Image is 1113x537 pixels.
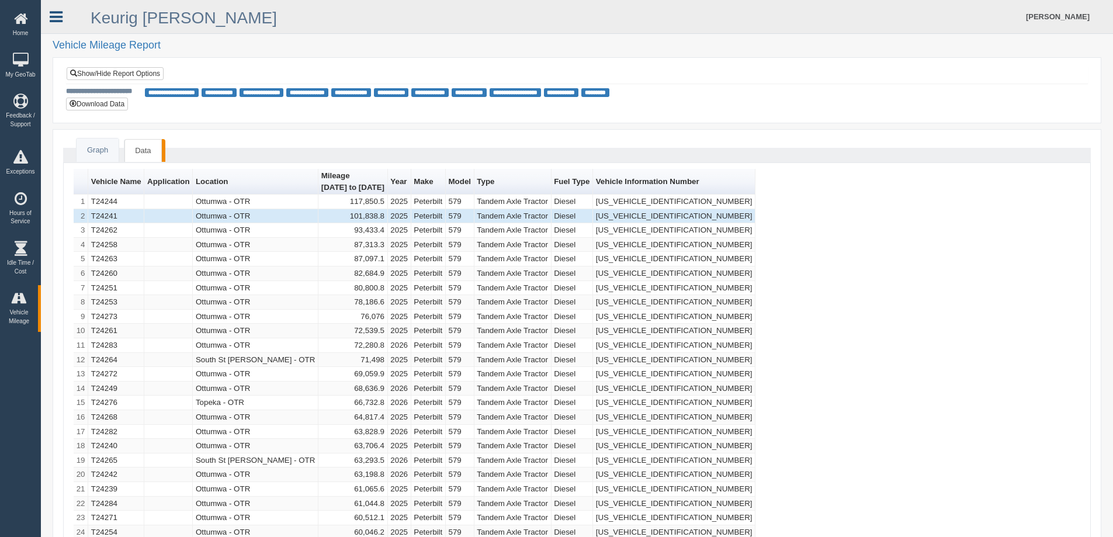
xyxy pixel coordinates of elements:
td: Peterbilt [411,281,446,296]
td: 63,706.4 [318,439,388,453]
td: 579 [446,439,474,453]
td: 21 [74,482,88,497]
td: Diesel [552,382,594,396]
td: 579 [446,338,474,353]
td: 71,498 [318,353,388,368]
td: Diesel [552,266,594,281]
td: [US_VEHICLE_IDENTIFICATION_NUMBER] [593,281,755,296]
td: 78,186.6 [318,295,388,310]
th: Sort column [552,169,594,195]
td: 579 [446,382,474,396]
td: 579 [446,353,474,368]
td: Peterbilt [411,353,446,368]
td: [US_VEHICLE_IDENTIFICATION_NUMBER] [593,310,755,324]
td: T24265 [88,453,144,468]
td: Diesel [552,467,594,482]
th: Sort column [474,169,552,195]
td: Ottumwa - OTR [193,209,318,224]
td: Diesel [552,223,594,238]
td: 2 [74,209,88,224]
td: [US_VEHICLE_IDENTIFICATION_NUMBER] [593,252,755,266]
td: Diesel [552,396,594,410]
td: 6 [74,266,88,281]
td: 8 [74,295,88,310]
td: T24283 [88,338,144,353]
td: 2026 [388,453,411,468]
td: [US_VEHICLE_IDENTIFICATION_NUMBER] [593,295,755,310]
td: Peterbilt [411,453,446,468]
td: 579 [446,281,474,296]
td: 60,512.1 [318,511,388,525]
td: 579 [446,367,474,382]
td: Tandem Axle Tractor [474,367,552,382]
td: Diesel [552,338,594,353]
td: 2026 [388,425,411,439]
td: Diesel [552,439,594,453]
td: Tandem Axle Tractor [474,266,552,281]
td: Ottumwa - OTR [193,338,318,353]
td: South St [PERSON_NAME] - OTR [193,453,318,468]
td: Tandem Axle Tractor [474,209,552,224]
td: Ottumwa - OTR [193,252,318,266]
td: [US_VEHICLE_IDENTIFICATION_NUMBER] [593,439,755,453]
td: [US_VEHICLE_IDENTIFICATION_NUMBER] [593,453,755,468]
td: 12 [74,353,88,368]
td: Tandem Axle Tractor [474,353,552,368]
td: 23 [74,511,88,525]
td: Tandem Axle Tractor [474,382,552,396]
td: Diesel [552,482,594,497]
td: T24284 [88,497,144,511]
td: 2025 [388,266,411,281]
td: [US_VEHICLE_IDENTIFICATION_NUMBER] [593,425,755,439]
td: 16 [74,410,88,425]
td: [US_VEHICLE_IDENTIFICATION_NUMBER] [593,238,755,252]
td: 2025 [388,238,411,252]
td: 579 [446,238,474,252]
td: [US_VEHICLE_IDENTIFICATION_NUMBER] [593,396,755,410]
td: Peterbilt [411,238,446,252]
td: 2025 [388,482,411,497]
td: Diesel [552,511,594,525]
td: Diesel [552,295,594,310]
td: 80,800.8 [318,281,388,296]
td: Diesel [552,353,594,368]
td: Ottumwa - OTR [193,482,318,497]
td: 579 [446,467,474,482]
th: Sort column [193,169,318,195]
td: Tandem Axle Tractor [474,238,552,252]
td: 2025 [388,324,411,338]
td: Diesel [552,281,594,296]
td: 579 [446,453,474,468]
td: 579 [446,310,474,324]
td: 82,684.9 [318,266,388,281]
td: Ottumwa - OTR [193,238,318,252]
a: Graph [77,138,119,162]
td: Tandem Axle Tractor [474,410,552,425]
td: Ottumwa - OTR [193,467,318,482]
button: Download Data [66,98,128,110]
td: Ottumwa - OTR [193,497,318,511]
td: [US_VEHICLE_IDENTIFICATION_NUMBER] [593,353,755,368]
td: Peterbilt [411,310,446,324]
td: Diesel [552,425,594,439]
td: 2025 [388,367,411,382]
td: Diesel [552,324,594,338]
td: Ottumwa - OTR [193,439,318,453]
td: Diesel [552,310,594,324]
td: [US_VEHICLE_IDENTIFICATION_NUMBER] [593,195,755,209]
td: 579 [446,195,474,209]
td: Diesel [552,195,594,209]
td: Ottumwa - OTR [193,310,318,324]
th: Sort column [446,169,474,195]
td: 72,539.5 [318,324,388,338]
td: 17 [74,425,88,439]
td: Peterbilt [411,425,446,439]
td: Tandem Axle Tractor [474,252,552,266]
td: 18 [74,439,88,453]
td: Diesel [552,252,594,266]
td: 64,817.4 [318,410,388,425]
td: 2025 [388,410,411,425]
td: 5 [74,252,88,266]
th: Sort column [411,169,446,195]
td: [US_VEHICLE_IDENTIFICATION_NUMBER] [593,367,755,382]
